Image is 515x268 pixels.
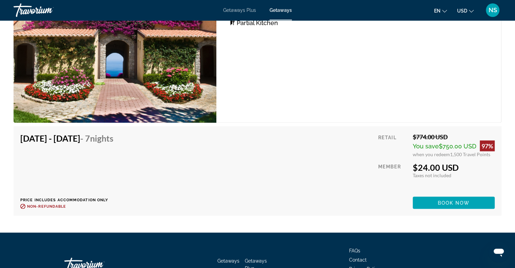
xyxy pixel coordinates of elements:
[378,133,408,157] div: Retail
[223,7,256,13] a: Getaways Plus
[20,198,119,202] p: Price includes accommodation only
[413,172,451,178] span: Taxes not included
[413,151,450,157] span: when you redeem
[457,6,474,16] button: Change currency
[457,8,467,14] span: USD
[434,8,441,14] span: en
[237,19,278,26] span: Partial Kitchen
[217,258,239,264] a: Getaways
[20,133,113,143] h4: [DATE] - [DATE]
[270,7,292,13] a: Getaways
[439,143,476,150] span: $750.00 USD
[489,7,497,14] span: NS
[413,133,495,141] div: $774.00 USD
[27,204,66,209] span: Non-refundable
[413,197,495,209] button: Book now
[378,162,408,192] div: Member
[14,1,81,19] a: Travorium
[484,3,501,17] button: User Menu
[488,241,510,263] iframe: Кнопка запуска окна обмена сообщениями
[90,133,113,143] span: Nights
[480,141,495,151] div: 97%
[450,151,490,157] span: 1,500 Travel Points
[349,248,360,253] a: FAQs
[434,6,447,16] button: Change language
[413,162,495,172] div: $24.00 USD
[438,200,470,206] span: Book now
[80,133,113,143] span: - 7
[413,143,439,150] span: You save
[349,257,367,263] a: Contact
